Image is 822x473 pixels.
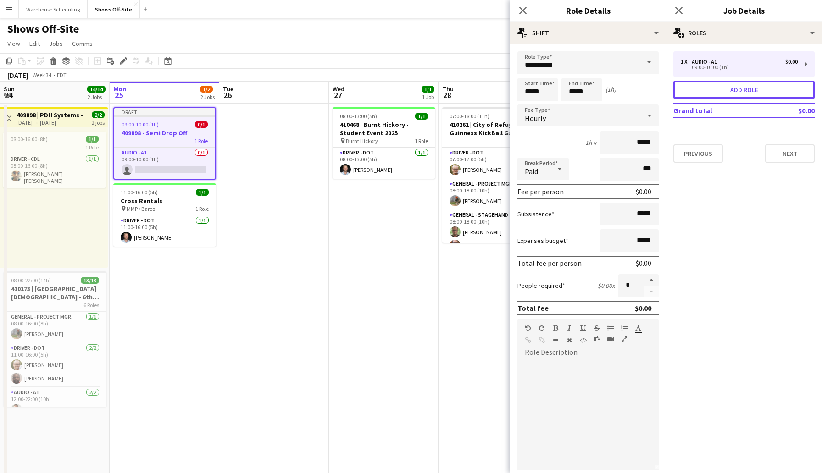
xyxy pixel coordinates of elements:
[114,148,215,179] app-card-role: Audio - A10/109:00-10:00 (1h)
[580,336,586,344] button: HTML Code
[17,111,85,119] h3: 409898 | PDH Systems - Rock the Smokies 2025
[621,335,628,343] button: Fullscreen
[4,387,106,432] app-card-role: Audio - A12/212:00-22:00 (10h)[PERSON_NAME]
[594,324,600,332] button: Strikethrough
[635,303,651,313] div: $0.00
[4,343,106,387] app-card-role: Driver - DOT2/211:00-16:00 (5h)[PERSON_NAME][PERSON_NAME]
[510,5,666,16] h3: Role Details
[442,148,545,179] app-card-role: Driver - DOT1/107:00-12:00 (5h)[PERSON_NAME]
[4,312,106,343] app-card-role: General - Project Mgr.1/108:00-16:00 (8h)[PERSON_NAME]
[57,71,67,78] div: EDT
[422,86,434,93] span: 1/1
[223,85,233,93] span: Tue
[112,90,126,100] span: 25
[621,324,628,332] button: Ordered List
[87,86,106,93] span: 14/14
[785,59,798,65] div: $0.00
[113,107,216,180] app-job-card: Draft09:00-10:00 (1h)0/1409898 - Semi Drop Off1 RoleAudio - A10/109:00-10:00 (1h)
[113,85,126,93] span: Mon
[196,189,209,196] span: 1/1
[72,39,93,48] span: Comms
[644,274,659,286] button: Increase
[598,281,615,290] div: $0.00 x
[415,113,428,120] span: 1/1
[594,335,600,343] button: Paste as plain text
[122,121,159,128] span: 09:00-10:00 (1h)
[200,86,213,93] span: 1/2
[30,71,53,78] span: Week 34
[113,183,216,247] app-job-card: 11:00-16:00 (5h)1/1Cross Rentals MMP / Barco1 RoleDriver - DOT1/111:00-16:00 (5h)[PERSON_NAME]
[441,90,454,100] span: 28
[195,121,208,128] span: 0/1
[4,271,106,407] app-job-card: 08:00-22:00 (14h)13/13410173 | [GEOGRAPHIC_DATA][DEMOGRAPHIC_DATA] - 6th Grade Fall Camp FFA 2025...
[26,38,44,49] a: Edit
[85,144,99,151] span: 1 Role
[517,187,564,196] div: Fee per person
[92,111,105,118] span: 2/2
[442,179,545,210] app-card-role: General - Project Mgr.1/108:00-18:00 (10h)[PERSON_NAME]
[525,324,531,332] button: Undo
[442,107,545,243] app-job-card: 07:00-18:00 (11h)8/8410261 | City of Refuge - Guinness KickBall Game Load In4 RolesDriver - DOT1/...
[450,113,489,120] span: 07:00-18:00 (11h)
[517,236,568,245] label: Expenses budget
[88,93,105,100] div: 2 Jobs
[666,22,822,44] div: Roles
[415,137,428,144] span: 1 Role
[92,118,105,126] div: 2 jobs
[517,303,549,313] div: Total fee
[772,103,815,118] td: $0.00
[7,71,28,80] div: [DATE]
[49,39,63,48] span: Jobs
[525,167,538,176] span: Paid
[194,137,208,144] span: 1 Role
[3,154,106,188] app-card-role: Driver - CDL1/108:00-16:00 (8h)[PERSON_NAME] [PERSON_NAME]
[539,324,545,332] button: Redo
[607,324,614,332] button: Unordered List
[127,205,155,212] span: MMP / Barco
[333,85,344,93] span: Wed
[86,136,99,143] span: 1/1
[200,93,215,100] div: 2 Jobs
[442,121,545,137] h3: 410261 | City of Refuge - Guinness KickBall Game Load In
[517,281,565,290] label: People required
[114,129,215,137] h3: 409898 - Semi Drop Off
[113,215,216,247] app-card-role: Driver - DOT1/111:00-16:00 (5h)[PERSON_NAME]
[3,132,106,188] div: 08:00-16:00 (8h)1/11 RoleDriver - CDL1/108:00-16:00 (8h)[PERSON_NAME] [PERSON_NAME]
[605,85,616,93] div: (1h)
[525,114,546,123] span: Hourly
[4,285,106,301] h3: 410173 | [GEOGRAPHIC_DATA][DEMOGRAPHIC_DATA] - 6th Grade Fall Camp FFA 2025
[681,59,692,65] div: 1 x
[552,336,559,344] button: Horizontal Line
[19,0,88,18] button: Warehouse Scheduling
[17,119,85,126] div: [DATE] → [DATE]
[88,0,140,18] button: Shows Off-Site
[2,90,15,100] span: 24
[7,22,79,36] h1: Shows Off-Site
[681,65,798,70] div: 09:00-10:00 (1h)
[692,59,721,65] div: Audio - A1
[517,258,582,268] div: Total fee per person
[333,107,435,179] app-job-card: 08:00-13:00 (5h)1/1410468 | Burnt Hickory - Student Event 2025 Burnt Hickory1 RoleDriver - DOT1/1...
[635,324,641,332] button: Text Color
[636,187,651,196] div: $0.00
[121,189,158,196] span: 11:00-16:00 (5h)
[510,22,666,44] div: Shift
[195,205,209,212] span: 1 Role
[11,277,51,284] span: 08:00-22:00 (14h)
[566,324,572,332] button: Italic
[422,93,434,100] div: 1 Job
[673,103,772,118] td: Grand total
[83,302,99,308] span: 6 Roles
[636,258,651,268] div: $0.00
[81,277,99,284] span: 13/13
[11,136,48,143] span: 08:00-16:00 (8h)
[45,38,67,49] a: Jobs
[442,85,454,93] span: Thu
[113,197,216,205] h3: Cross Rentals
[114,108,215,115] div: Draft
